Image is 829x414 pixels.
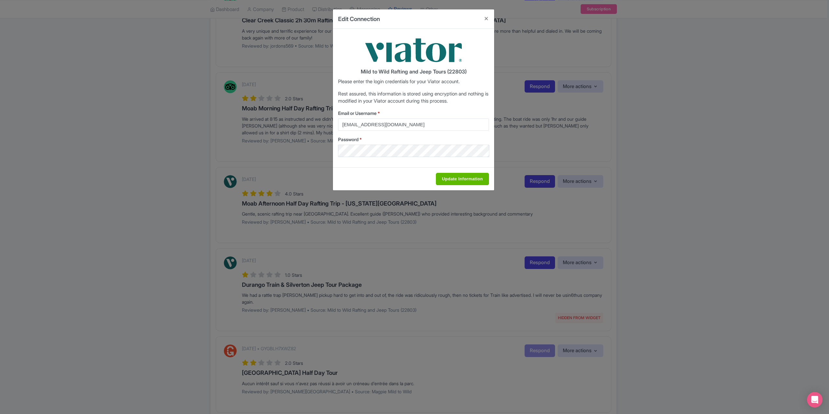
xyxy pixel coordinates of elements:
h4: Edit Connection [338,15,380,23]
img: viator-9033d3fb01e0b80761764065a76b653a.png [365,34,462,66]
p: Rest assured, this information is stored using encryption and nothing is modified in your Viator ... [338,90,489,105]
div: Open Intercom Messenger [807,392,823,408]
p: Please enter the login credentials for your Viator account. [338,78,489,85]
span: Password [338,137,358,142]
input: Update Information [436,173,489,185]
button: Close [479,9,494,28]
span: Email or Username [338,110,377,116]
h4: Mild to Wild Rafting and Jeep Tours (22803) [338,69,489,75]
